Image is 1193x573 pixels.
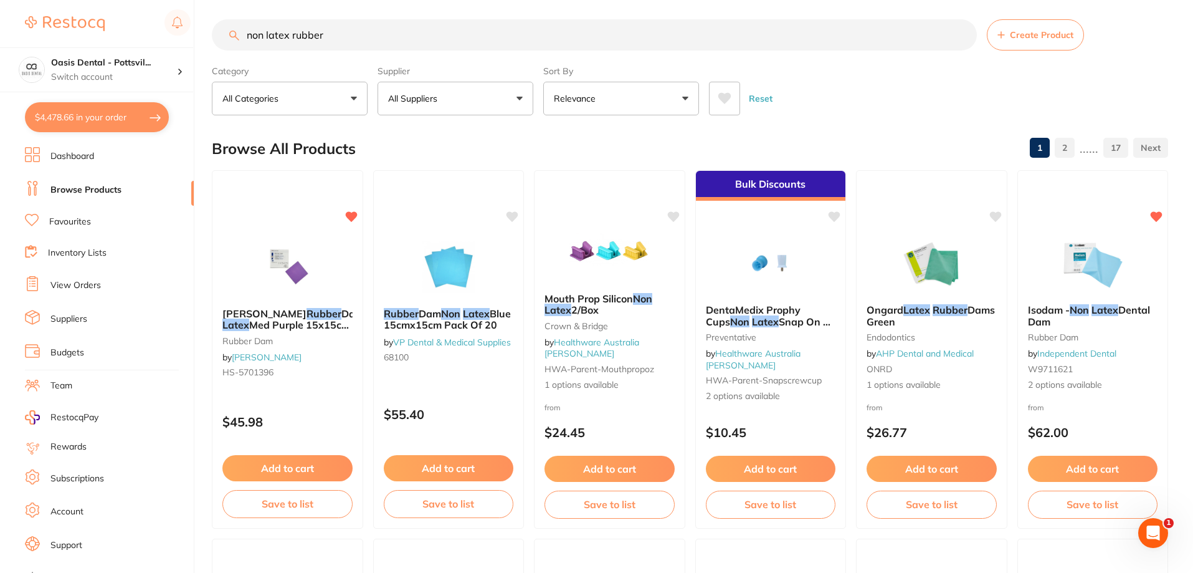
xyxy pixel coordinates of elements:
[544,321,675,331] small: Crown & Bridge
[867,403,883,412] span: from
[393,337,511,348] a: VP Dental & Medical Supplies
[1055,135,1075,160] a: 2
[554,92,601,105] p: Relevance
[543,82,699,115] button: Relevance
[25,9,105,38] a: Restocq Logo
[706,332,836,342] small: Preventative
[1028,403,1044,412] span: from
[987,19,1084,51] button: Create Product
[419,307,441,320] span: Dam
[341,307,364,320] span: Dam
[1052,232,1133,294] img: Isodam - Non Latex Dental Dam
[706,456,836,482] button: Add to cart
[222,336,353,346] small: rubber dam
[222,367,273,378] span: HS-5701396
[1028,304,1150,327] span: Dental Dam
[1028,304,1158,327] b: Isodam - Non Latex Dental Dam
[867,348,974,359] span: by
[50,184,121,196] a: Browse Products
[730,232,811,294] img: DentaMedix Prophy Cups Non Latex Snap On & Screw In - 100/Pack
[1028,379,1158,392] span: 2 options available
[222,319,249,331] em: Latex
[1070,304,1089,316] em: Non
[706,390,836,403] span: 2 options available
[706,304,801,327] span: DentaMedix Prophy Cups
[50,380,72,392] a: Team
[384,455,514,481] button: Add to cart
[384,308,514,331] b: Rubber Dam Non Latex Blue 15cmx15cm Pack Of 20
[49,216,91,228] a: Favourites
[867,379,997,392] span: 1 options available
[384,407,514,421] p: $55.40
[569,221,650,283] img: Mouth Prop Silicon Non Latex 2/Box
[544,379,675,392] span: 1 options available
[544,304,571,316] em: Latex
[867,491,997,518] button: Save to list
[544,491,675,518] button: Save to list
[25,16,105,31] img: Restocq Logo
[1028,425,1158,440] p: $62.00
[222,455,353,481] button: Add to cart
[1138,518,1168,548] iframe: Intercom live chat
[633,292,652,305] em: Non
[1028,456,1158,482] button: Add to cart
[903,304,930,316] em: Latex
[752,315,779,328] em: Latex
[222,490,353,518] button: Save to list
[222,319,350,342] span: Med Purple 15x15cm Box30
[50,347,84,359] a: Budgets
[544,337,639,359] a: Healthware Australia [PERSON_NAME]
[867,332,997,342] small: endodontics
[1028,348,1116,359] span: by
[212,82,368,115] button: All Categories
[25,102,169,132] button: $4,478.66 in your order
[867,425,997,440] p: $26.77
[745,82,776,115] button: Reset
[50,279,101,292] a: View Orders
[25,410,40,425] img: RestocqPay
[1103,135,1128,160] a: 17
[51,57,177,69] h4: Oasis Dental - Pottsville
[933,304,967,316] em: Rubber
[48,247,107,259] a: Inventory Lists
[867,304,997,327] b: Ongard Latex Rubber Dams Green
[384,307,419,320] em: Rubber
[571,304,599,316] span: 2/Box
[1091,304,1118,316] em: Latex
[706,491,836,518] button: Save to list
[544,293,675,316] b: Mouth Prop Silicon Non Latex 2/Box
[1028,332,1158,342] small: rubber dam
[50,539,82,552] a: Support
[19,57,44,82] img: Oasis Dental - Pottsville
[706,315,830,339] span: Snap On & Screw In - 100/Pack
[706,304,836,327] b: DentaMedix Prophy Cups Non Latex Snap On & Screw In - 100/Pack
[212,19,977,51] input: Search Products
[212,140,356,158] h2: Browse All Products
[212,65,368,77] label: Category
[50,313,87,325] a: Suppliers
[441,307,460,320] em: Non
[50,473,104,485] a: Subscriptions
[247,236,328,298] img: HENRY SCHEIN Rubber Dam Non Latex Med Purple 15x15cm Box30
[222,308,353,331] b: HENRY SCHEIN Rubber Dam Non Latex Med Purple 15x15cm Box30
[384,337,511,348] span: by
[232,352,302,363] a: [PERSON_NAME]
[867,364,892,375] span: ONRD
[51,71,177,84] p: Switch account
[867,304,995,327] span: Dams Green
[384,352,409,363] span: 68100
[891,232,972,294] img: Ongard Latex Rubber Dams Green
[25,410,98,425] a: RestocqPay
[544,403,561,412] span: from
[222,352,302,363] span: by
[706,348,801,370] span: by
[706,375,822,386] span: HWA-parent-snapscrewcup
[384,490,514,518] button: Save to list
[378,82,533,115] button: All Suppliers
[1037,348,1116,359] a: Independent Dental
[876,348,974,359] a: AHP Dental and Medical
[50,150,94,163] a: Dashboard
[730,315,749,328] em: Non
[222,92,283,105] p: All Categories
[696,171,846,201] div: Bulk Discounts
